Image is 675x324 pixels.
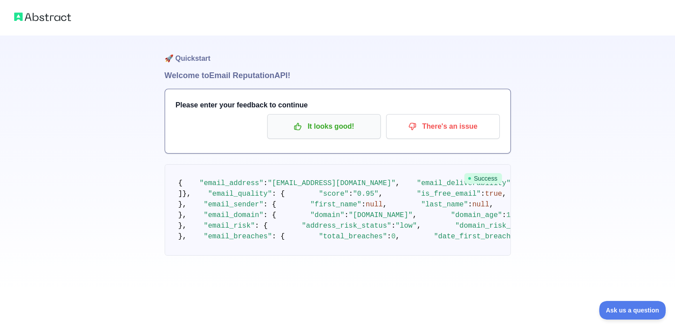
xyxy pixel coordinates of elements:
[204,211,263,219] span: "email_domain"
[434,233,524,241] span: "date_first_breached"
[344,211,349,219] span: :
[455,222,541,230] span: "domain_risk_status"
[310,201,361,209] span: "first_name"
[14,11,71,23] img: Abstract logo
[481,190,485,198] span: :
[361,201,366,209] span: :
[264,179,268,187] span: :
[302,222,391,230] span: "address_risk_status"
[200,179,264,187] span: "email_address"
[349,190,353,198] span: :
[506,211,528,219] span: 10982
[379,190,383,198] span: ,
[319,190,348,198] span: "score"
[386,114,500,139] button: There's an issue
[472,201,489,209] span: null
[417,190,481,198] span: "is_free_email"
[395,222,417,230] span: "low"
[204,222,255,230] span: "email_risk"
[204,201,263,209] span: "email_sender"
[272,233,285,241] span: : {
[176,100,500,111] h3: Please enter your feedback to continue
[274,119,374,134] p: It looks good!
[264,201,276,209] span: : {
[451,211,502,219] span: "domain_age"
[264,211,276,219] span: : {
[391,222,396,230] span: :
[204,233,272,241] span: "email_breaches"
[468,201,472,209] span: :
[502,190,506,198] span: ,
[383,201,387,209] span: ,
[413,211,417,219] span: ,
[502,211,506,219] span: :
[485,190,502,198] span: true
[255,222,268,230] span: : {
[599,301,666,320] iframe: Toggle Customer Support
[165,69,511,82] h1: Welcome to Email Reputation API!
[417,222,421,230] span: ,
[464,173,502,184] span: Success
[353,190,379,198] span: "0.95"
[393,119,493,134] p: There's an issue
[417,179,510,187] span: "email_deliverability"
[395,233,400,241] span: ,
[391,233,396,241] span: 0
[208,190,272,198] span: "email_quality"
[349,211,413,219] span: "[DOMAIN_NAME]"
[310,211,344,219] span: "domain"
[387,233,391,241] span: :
[319,233,387,241] span: "total_breaches"
[395,179,400,187] span: ,
[489,201,493,209] span: ,
[421,201,468,209] span: "last_name"
[272,190,285,198] span: : {
[178,179,183,187] span: {
[267,114,381,139] button: It looks good!
[366,201,383,209] span: null
[165,36,511,69] h1: 🚀 Quickstart
[268,179,395,187] span: "[EMAIL_ADDRESS][DOMAIN_NAME]"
